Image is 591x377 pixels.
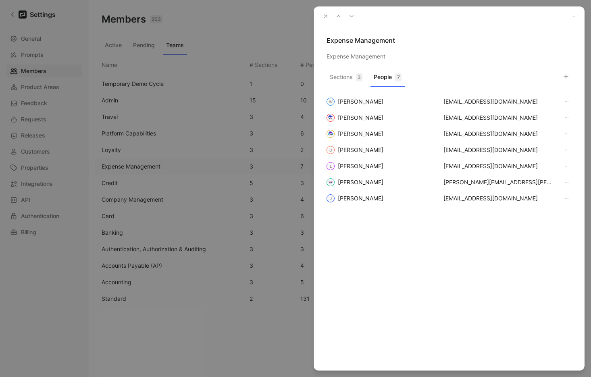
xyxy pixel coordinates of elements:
svg: Lindsey [327,163,334,169]
span: [PERSON_NAME] [338,177,383,187]
span: [PERSON_NAME] [338,129,383,139]
div: 3 [356,73,362,81]
button: People [370,71,405,87]
button: Sections [327,71,366,87]
span: [EMAIL_ADDRESS][DOMAIN_NAME] [443,194,554,203]
svg: Diego [327,147,334,153]
span: [PERSON_NAME] [338,145,383,155]
svg: Josh [327,195,334,202]
span: [PERSON_NAME][EMAIL_ADDRESS][PERSON_NAME][DOMAIN_NAME] [443,177,554,187]
span: [EMAIL_ADDRESS][DOMAIN_NAME] [443,129,554,139]
div: 7 [395,73,402,81]
span: [EMAIL_ADDRESS][DOMAIN_NAME] [443,113,554,123]
span: [EMAIL_ADDRESS][DOMAIN_NAME] [443,97,554,106]
svg: Wilson [327,98,334,105]
img: Yaovi [327,115,334,121]
text: J [330,196,332,201]
span: [PERSON_NAME] [338,161,383,171]
img: Sylvia [327,179,334,185]
span: [EMAIL_ADDRESS][DOMAIN_NAME] [443,145,554,155]
span: [PERSON_NAME] [338,113,383,123]
h1: Expense Management [327,35,572,45]
text: D [329,148,332,152]
span: [PERSON_NAME] [338,194,383,203]
text: L [330,164,332,169]
span: [EMAIL_ADDRESS][DOMAIN_NAME] [443,161,554,171]
p: Expense Management [327,52,572,61]
img: Michael [327,131,334,137]
span: [PERSON_NAME] [338,97,383,106]
text: W [329,100,333,104]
